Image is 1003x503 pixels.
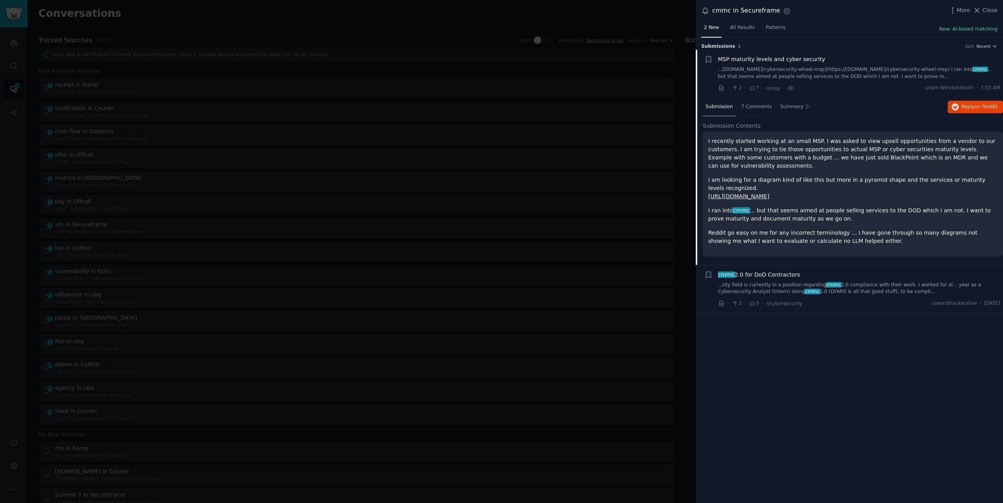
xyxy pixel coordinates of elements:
span: More [957,6,970,14]
p: I am looking for a diagram kind of like this but more in a pyramid shape and the services or matu... [708,176,998,201]
div: Sort [965,43,974,49]
span: cmmc [826,282,842,288]
div: cmmc in Secureframe [712,6,780,16]
span: · [727,84,729,92]
span: Submission Contents [703,122,761,130]
span: 2 New [704,24,719,31]
p: Reddit go easy on me for any incorrect terminology ... I have gone through so many diagrams not s... [708,229,998,245]
span: r/msp [766,86,780,91]
span: Recent [976,43,990,49]
span: u/Iam-WinstonSmith [925,85,974,92]
span: u/worsthackeralive [932,300,977,307]
p: I recently started working at an small MSP. I was asked to view upsell opportunities from a vendo... [708,137,998,170]
span: · [762,299,764,308]
button: New: AI-based matching [939,26,998,33]
span: Submission s [701,43,735,50]
a: All Results [727,22,757,38]
span: 2 [738,44,741,49]
span: 2 [732,85,742,92]
span: 7 Comments [741,103,772,110]
span: 2 [732,300,742,307]
span: cmmc [717,271,735,278]
span: 7:53 AM [981,85,1000,92]
button: Replyon Reddit [948,101,1003,113]
span: · [745,299,746,308]
span: · [980,300,981,307]
span: Close [983,6,998,14]
p: I ran into ... but that seems aimed at people selling services to the DOD which I am not. I want ... [708,206,998,223]
span: 0 [749,300,759,307]
span: cmmc [804,289,820,294]
span: Patterns [766,24,785,31]
span: r/cybersecurity [766,301,802,306]
span: · [976,85,978,92]
a: ...[DOMAIN_NAME]/cybersecurity-wheel-msp](https://[DOMAIN_NAME]/cybersecurity-wheel-msp) I ran in... [718,66,1001,80]
span: cmmc [972,67,988,72]
a: ...rity field is currently in a position regardingcmmc2.0 compliance with their work. I worked fo... [718,282,1001,295]
span: Summary [780,103,803,110]
a: MSP maturity levels and cyber security [718,55,825,63]
span: Submission [706,103,733,110]
span: [DATE] [984,300,1000,307]
span: · [727,299,729,308]
span: cmmc [732,207,750,214]
a: 2 New [701,22,722,38]
a: cmmc2.0 for DoD Contractors [718,271,800,279]
span: · [783,84,784,92]
a: [URL][DOMAIN_NAME] [708,193,769,199]
span: · [745,84,746,92]
span: Reply [961,103,998,110]
span: · [762,84,764,92]
span: 2.0 for DoD Contractors [718,271,800,279]
span: 7 [749,85,759,92]
button: Recent [976,43,998,49]
span: on Reddit [975,104,998,109]
span: All Results [730,24,755,31]
a: Patterns [763,22,788,38]
button: Close [973,6,998,14]
button: More [949,6,970,14]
